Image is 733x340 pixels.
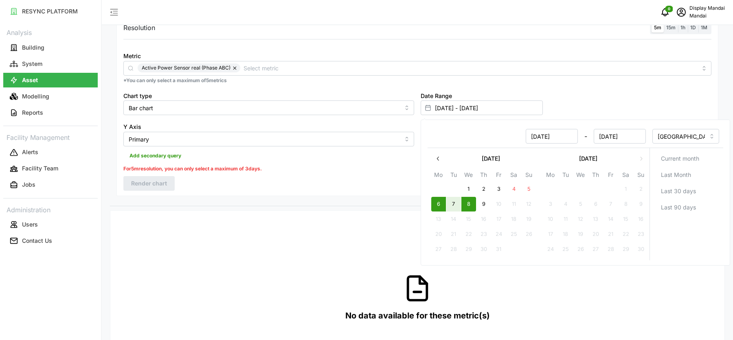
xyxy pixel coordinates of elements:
[22,181,35,189] p: Jobs
[22,76,38,84] p: Asset
[129,150,181,161] span: Add secondary query
[507,197,521,211] button: 11 October 2025
[22,7,78,15] p: RESYNC PLATFORM
[634,227,648,242] button: 23 November 2025
[573,242,588,257] button: 26 November 2025
[446,197,461,211] button: 7 October 2025
[431,212,446,227] button: 13 October 2025
[22,44,44,52] p: Building
[3,39,98,56] a: Building
[522,197,536,211] button: 12 October 2025
[653,151,720,166] button: Current month
[543,242,558,257] button: 24 November 2025
[619,212,633,227] button: 15 November 2025
[123,92,152,100] label: Chart type
[604,197,618,211] button: 7 November 2025
[123,77,711,84] p: *You can only select a maximum of 5 metrics
[588,197,603,211] button: 6 November 2025
[633,170,648,182] th: Su
[558,227,573,242] button: 18 November 2025
[653,168,720,182] button: Last Month
[543,227,558,242] button: 17 November 2025
[476,227,491,242] button: 23 October 2025
[3,4,98,19] button: RESYNC PLATFORM
[3,105,98,121] a: Reports
[3,217,98,232] button: Users
[558,170,573,182] th: Tu
[3,178,98,192] button: Jobs
[22,164,58,172] p: Facility Team
[689,4,725,12] p: Display Mandai
[22,92,49,100] p: Modelling
[3,216,98,233] a: Users
[522,227,536,242] button: 26 October 2025
[476,170,491,182] th: Th
[3,72,98,88] a: Asset
[3,57,98,71] button: System
[123,165,262,173] p: For 5m resolution, you can only select a maximum of 3 days.
[558,212,573,227] button: 11 November 2025
[661,184,696,198] span: Last 30 days
[3,161,98,177] a: Facility Team
[461,242,476,257] button: 29 October 2025
[522,212,536,227] button: 19 October 2025
[421,120,730,266] div: Select date range
[446,212,461,227] button: 14 October 2025
[446,227,461,242] button: 21 October 2025
[3,3,98,20] a: RESYNC PLATFORM
[701,24,707,31] span: 1M
[507,182,521,196] button: 4 October 2025
[3,26,98,38] p: Analysis
[131,177,167,190] span: Render chart
[123,23,155,33] p: Resolution
[461,227,476,242] button: 22 October 2025
[3,144,98,161] a: Alerts
[3,56,98,72] a: System
[654,24,661,31] span: 5m
[689,12,725,20] p: Mandai
[461,170,476,182] th: We
[476,212,491,227] button: 16 October 2025
[3,145,98,160] button: Alerts
[619,182,633,196] button: 1 November 2025
[668,6,670,12] span: 0
[244,63,697,72] input: Select metric
[431,242,446,257] button: 27 October 2025
[661,168,691,182] span: Last Month
[3,40,98,55] button: Building
[492,242,506,257] button: 31 October 2025
[604,242,618,257] button: 28 November 2025
[3,233,98,248] button: Contact Us
[653,184,720,198] button: Last 30 days
[123,122,141,131] label: Y Axis
[3,131,98,143] p: Facility Management
[543,197,558,211] button: 3 November 2025
[573,212,588,227] button: 12 November 2025
[506,170,521,182] th: Sa
[22,220,38,229] p: Users
[634,212,648,227] button: 16 November 2025
[543,212,558,227] button: 10 November 2025
[476,182,491,196] button: 2 October 2025
[653,200,720,215] button: Last 90 days
[123,176,175,191] button: Render chart
[673,4,689,20] button: schedule
[507,212,521,227] button: 18 October 2025
[507,227,521,242] button: 25 October 2025
[3,203,98,215] p: Administration
[421,92,452,100] label: Date Range
[3,73,98,87] button: Asset
[3,105,98,120] button: Reports
[666,24,676,31] span: 15m
[446,242,461,257] button: 28 October 2025
[3,89,98,104] button: Modelling
[461,197,476,211] button: 8 October 2025
[461,182,476,196] button: 1 October 2025
[543,151,634,166] button: [DATE]
[123,52,141,61] label: Metric
[588,242,603,257] button: 27 November 2025
[657,4,673,20] button: notifications
[521,170,536,182] th: Su
[573,197,588,211] button: 5 November 2025
[431,227,446,242] button: 20 October 2025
